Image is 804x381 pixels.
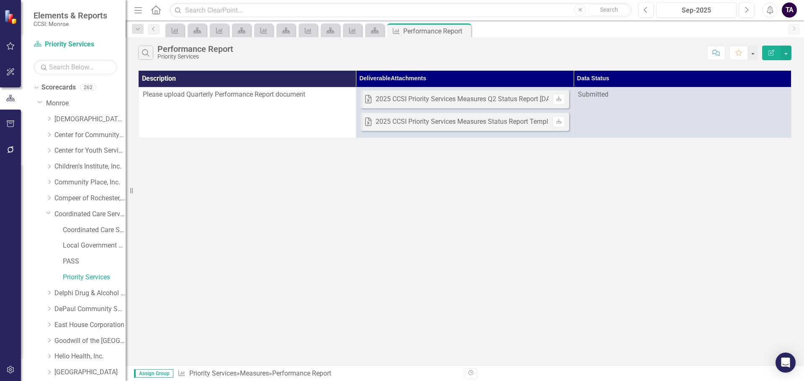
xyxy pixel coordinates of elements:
[659,5,734,15] div: Sep-2025
[80,84,96,91] div: 262
[782,3,797,18] button: TA
[54,289,126,298] a: Delphi Drug & Alcohol Council
[33,40,117,49] a: Priority Services
[578,90,608,98] span: Submitted
[600,6,618,13] span: Search
[63,257,126,266] a: PASS
[178,369,459,378] div: » »
[54,304,126,314] a: DePaul Community Services, lnc.
[189,369,237,377] a: Priority Services
[63,225,126,235] a: Coordinated Care Services Inc. (MCOMH Internal)
[54,320,126,330] a: East House Corporation
[33,10,107,20] span: Elements & Reports
[41,83,76,92] a: Scorecards
[54,352,126,361] a: Helio Health, Inc.
[139,87,356,138] td: Double-Click to Edit
[54,210,126,219] a: Coordinated Care Services Inc.
[33,20,107,27] small: CCSI: Monroe
[54,146,126,156] a: Center for Youth Services, Inc.
[240,369,269,377] a: Measures
[170,3,632,18] input: Search ClearPoint...
[54,368,126,377] a: [GEOGRAPHIC_DATA]
[54,178,126,187] a: Community Place, Inc.
[54,194,126,203] a: Compeer of Rochester, Inc.
[157,44,233,54] div: Performance Report
[134,369,173,378] span: Assign Group
[574,87,791,138] td: Double-Click to Edit
[356,87,574,138] td: Double-Click to Edit
[376,117,612,127] div: 2025 CCSI Priority Services Measures Status Report Template v2025_05_29.xlsx
[54,336,126,346] a: Goodwill of the [GEOGRAPHIC_DATA]
[33,60,117,74] input: Search Below...
[376,95,571,104] div: 2025 CCSI Priority Services Measures Q2 Status Report [DATE]xlsx
[656,3,737,18] button: Sep-2025
[54,130,126,140] a: Center for Community Alternatives
[63,241,126,251] a: Local Government Unit (LGU)
[776,353,796,373] div: Open Intercom Messenger
[54,162,126,171] a: Children's Institute, Inc.
[403,26,469,36] div: Performance Report
[63,273,126,282] a: Priority Services
[588,4,630,16] button: Search
[272,369,331,377] div: Performance Report
[157,54,233,60] div: Priority Services
[54,115,126,124] a: [DEMOGRAPHIC_DATA] Charities Family & Community Services
[4,10,19,24] img: ClearPoint Strategy
[46,99,126,108] a: Monroe
[143,90,305,98] span: Please upload Quarterly Performance Report document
